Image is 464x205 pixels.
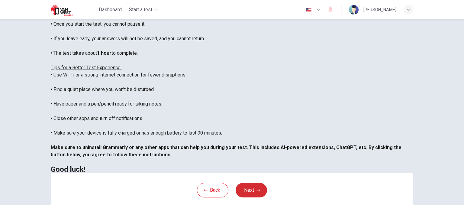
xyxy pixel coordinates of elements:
[99,6,122,13] span: Dashboard
[51,166,413,173] h2: Good luck!
[97,50,111,56] b: 1 hour
[305,8,312,12] img: en
[197,183,228,197] button: Back
[96,4,124,15] button: Dashboard
[127,4,160,15] button: Start a test
[129,6,152,13] span: Start a test
[236,183,267,197] button: Next
[51,145,367,150] b: Make sure to uninstall Grammarly or any other apps that can help you during your test. This inclu...
[349,5,359,15] img: Profile picture
[51,65,121,70] u: Tips for a Better Test Experience:
[51,4,82,16] img: Van West logo
[51,4,96,16] a: Van West logo
[363,6,396,13] div: [PERSON_NAME]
